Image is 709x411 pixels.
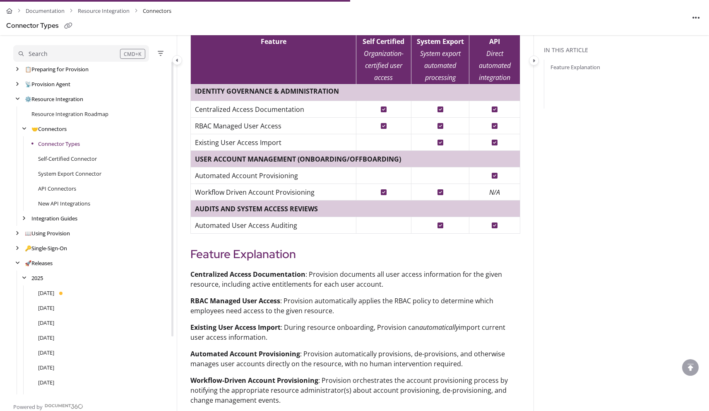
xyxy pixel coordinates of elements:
strong: Existing User Access Import [190,323,281,332]
div: arrow [13,95,22,103]
a: Preparing for Provision [25,65,89,73]
a: Self Certified [363,37,404,46]
button: Article more options [690,11,703,24]
div: arrow [20,274,28,282]
p: RBAC Managed User Access [195,120,352,132]
strong: IDENTITY GOVERNANCE & ADMINISTRATION [195,87,339,96]
span: 📖 [25,230,31,237]
h2: Feature Explanation [190,245,520,263]
a: June 2025 [38,319,54,327]
strong: Automated Account Provisioning [190,349,300,358]
a: Documentation [26,5,65,17]
span: 🚀 [25,259,31,267]
p: : During resource onboarding, Provision can import current user access information. [190,322,520,342]
div: arrow [20,215,28,222]
a: New API Integrations [38,199,90,208]
a: System Export [417,37,464,46]
a: August 2025 [38,289,54,297]
div: CMD+K [120,49,145,59]
div: arrow [13,244,22,252]
a: Feature Explanation [550,63,600,71]
strong: AUDITS AND SYSTEM ACCESS REVIEWS [195,204,318,213]
a: Resource Integration Roadmap [31,110,108,118]
a: Integration Guides [31,214,77,222]
div: arrow [13,259,22,267]
div: scroll to top [682,359,699,376]
div: arrow [13,65,22,73]
p: : Provision orchestrates the account provisioning process by notifying the appropriate resource a... [190,375,520,405]
button: Filter [156,48,166,58]
span: Connectors [143,5,171,17]
p: Automated Account Provisioning [195,170,352,182]
strong: Feature [261,37,286,46]
a: January 2025 [38,393,54,401]
div: arrow [13,230,22,237]
a: Self-Certified Connector [38,155,97,163]
span: 🔑 [25,244,31,252]
a: Using Provision [25,229,70,237]
button: Category toggle [529,56,539,65]
span: 🤝 [31,125,38,133]
p: Centralized Access Documentation [195,104,352,116]
a: Single-Sign-On [25,244,67,252]
em: Organization-certified user access [364,49,404,82]
p: : Provision automatically provisions, de-provisions, and otherwise manages user accounts directly... [190,349,520,369]
a: Releases [25,259,53,267]
a: February 2025 [38,378,54,387]
p: : Provision automatically applies the RBAC policy to determine which employees need access to the... [190,296,520,316]
p: Workflow Driven Account Provisioning [195,186,352,198]
strong: RBAC Managed User Access [190,296,280,305]
span: 📡 [25,80,31,88]
a: API Connectors [38,184,76,193]
a: 2025 [31,274,43,282]
button: Search [13,45,149,62]
div: Search [29,49,48,58]
p: Existing User Access Import [195,137,352,149]
div: arrow [13,80,22,88]
span: 📋 [25,65,31,73]
a: Home [6,5,12,17]
p: : Provision documents all user access information for the given resource, including active entitl... [190,269,520,289]
a: System Export Connector [38,169,101,178]
a: Connector Types [38,140,80,148]
a: Connectors [31,125,67,133]
a: Resource Integration [25,95,83,103]
img: Document360 [45,404,83,409]
a: API [489,37,500,46]
a: May 2025 [38,334,54,342]
em: System export automated processing [420,49,461,82]
strong: USER ACCOUNT MANAGEMENT (ONBOARDING/OFFBOARDING) [195,155,401,164]
em: N/A [489,188,500,197]
a: July 2025 [38,304,54,312]
div: Connector Types [6,20,58,32]
a: Provision Agent [25,80,70,88]
strong: Centralized Access Documentation [190,270,305,279]
button: Category toggle [172,55,182,65]
button: Copy link of [62,19,75,33]
a: March 2025 [38,363,54,372]
a: April 2025 [38,348,54,357]
p: Automated User Access Auditing [195,220,352,232]
div: In this article [544,46,706,55]
span: Powered by [13,403,43,411]
a: Powered by Document360 - opens in a new tab [13,401,83,411]
span: ⚙️ [25,95,31,103]
strong: Workflow-Driven Account Provisioning [190,376,318,385]
em: automatically [419,323,459,332]
div: arrow [20,125,28,133]
a: Resource Integration [78,5,130,17]
em: Direct automated integration [479,49,511,82]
